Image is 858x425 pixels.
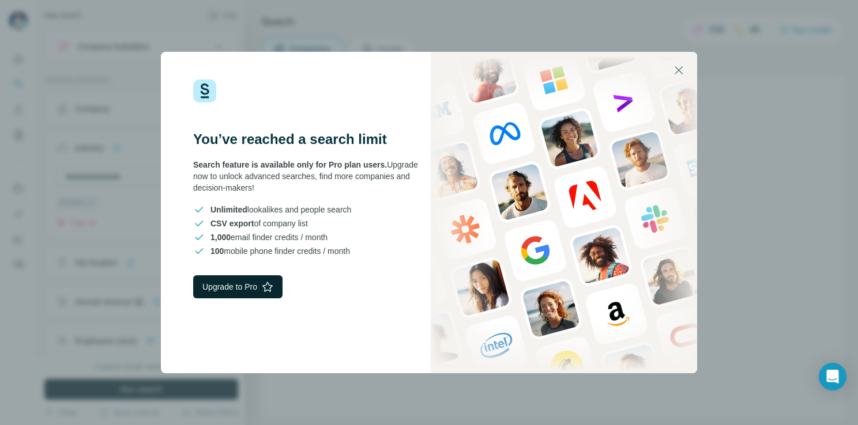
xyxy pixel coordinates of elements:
span: email finder credits / month [210,232,328,243]
h3: You’ve reached a search limit [193,130,429,149]
div: Open Intercom Messenger [819,363,846,390]
button: Upgrade to Pro [193,275,283,298]
span: 1,000 [210,233,231,242]
div: Upgrade now to unlock advanced searches, find more companies and decision-makers! [193,159,429,193]
span: 100 [210,246,224,256]
span: Search feature is available only for Pro plan users. [193,160,387,169]
span: CSV export [210,219,254,228]
span: lookalikes and people search [210,204,351,215]
span: of company list [210,218,308,229]
span: Unlimited [210,205,247,214]
img: Surfe Stock Photo - showing people and technologies [431,52,697,373]
span: mobile phone finder credits / month [210,245,350,257]
img: Surfe Logo [193,79,216,103]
